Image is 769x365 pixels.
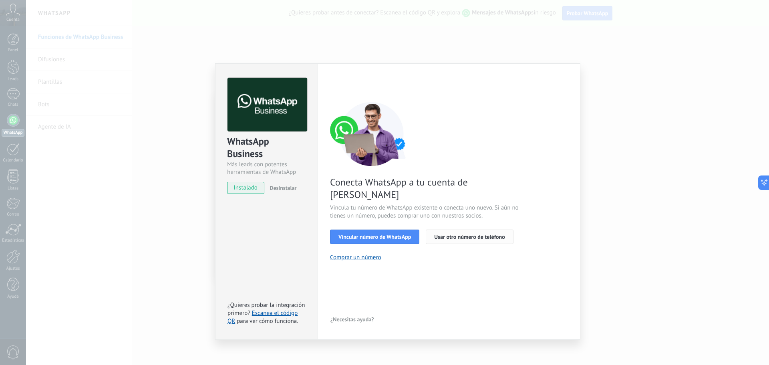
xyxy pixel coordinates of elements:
button: Comprar un número [330,254,381,261]
button: Usar otro número de teléfono [426,230,513,244]
button: Vincular número de WhatsApp [330,230,419,244]
button: Desinstalar [266,182,296,194]
span: para ver cómo funciona. [237,317,298,325]
button: ¿Necesitas ayuda? [330,313,374,325]
span: instalado [227,182,264,194]
span: Desinstalar [270,184,296,192]
div: WhatsApp Business [227,135,306,161]
span: Vincular número de WhatsApp [338,234,411,240]
img: logo_main.png [227,78,307,132]
span: Usar otro número de teléfono [434,234,505,240]
a: Escanea el código QR [227,309,298,325]
div: Más leads con potentes herramientas de WhatsApp [227,161,306,176]
span: ¿Quieres probar la integración primero? [227,301,305,317]
img: connect number [330,102,414,166]
span: Vincula tu número de WhatsApp existente o conecta uno nuevo. Si aún no tienes un número, puedes c... [330,204,521,220]
span: Conecta WhatsApp a tu cuenta de [PERSON_NAME] [330,176,521,201]
span: ¿Necesitas ayuda? [330,317,374,322]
